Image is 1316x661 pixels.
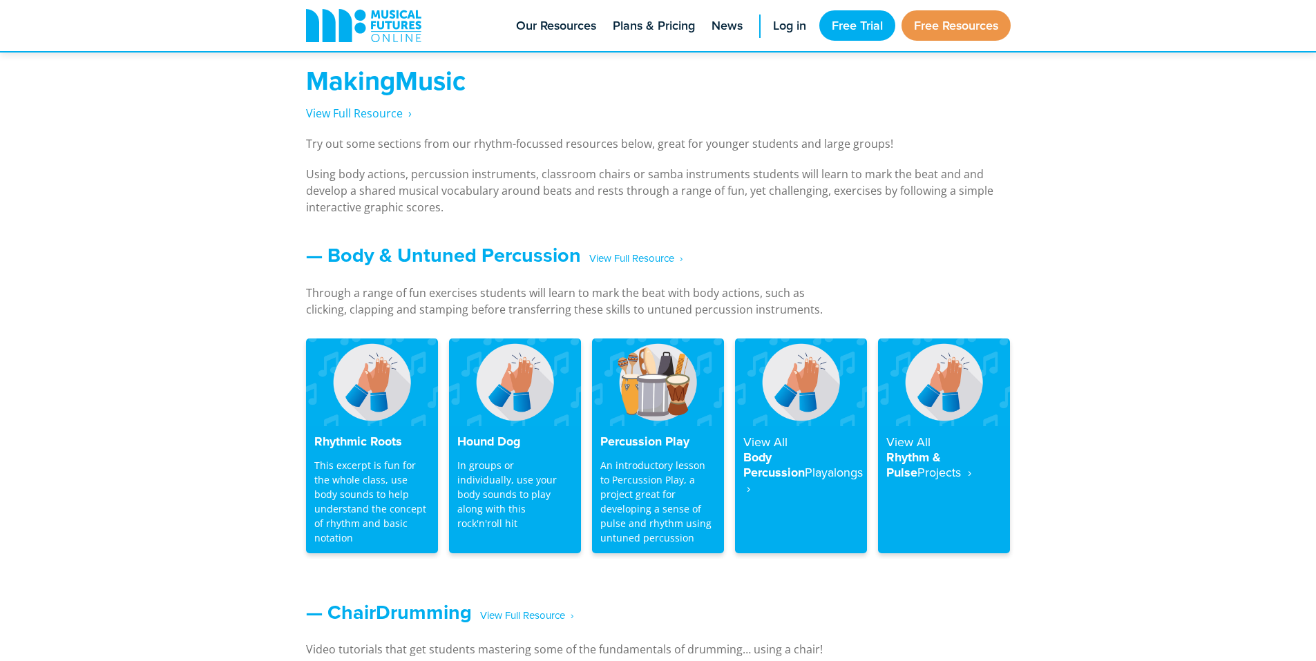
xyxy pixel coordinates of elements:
h4: Rhythm & Pulse [886,434,1002,481]
a: Rhythmic Roots This excerpt is fun for the whole class, use body sounds to help understand the co... [306,338,438,553]
span: News [712,17,743,35]
p: An introductory lesson to Percussion Play, a project great for developing a sense of pulse and rh... [600,458,716,545]
h4: Body Percussion [743,434,859,496]
a: — ChairDrumming‎ ‎ ‎ View Full Resource‎‏‏‎ ‎ › [306,597,573,626]
strong: Projects ‎ › [917,463,971,481]
p: Through a range of fun exercises students will learn to mark the beat with body actions, such as ... [306,285,845,318]
span: Plans & Pricing [613,17,695,35]
span: Our Resources [516,17,596,35]
h4: Rhythmic Roots [314,434,430,450]
strong: Playalongs ‎ › [743,463,863,497]
a: — Body & Untuned Percussion‎ ‎ ‎ View Full Resource‎‏‏‎ ‎ › [306,240,683,269]
strong: MakingMusic [306,61,466,99]
span: View Full Resource‎‏‏‎ ‎ › [306,106,412,121]
a: Free Trial [819,10,895,41]
h4: Percussion Play [600,434,716,450]
p: This excerpt is fun for the whole class, use body sounds to help understand the concept of rhythm... [314,458,430,545]
h4: Hound Dog [457,434,573,450]
a: Hound Dog In groups or individually, use your body sounds to play along with this rock'n'roll hit [449,338,581,553]
a: Free Resources [902,10,1011,41]
p: Using body actions, percussion instruments, classroom chairs or samba instruments students will l... [306,166,1011,215]
strong: View All [886,433,931,450]
p: Try out some sections from our rhythm-focussed resources below, great for younger students and la... [306,135,1011,152]
a: View Full Resource‎‏‏‎ ‎ › [306,106,412,122]
span: Log in [773,17,806,35]
span: ‎ ‎ ‎ View Full Resource‎‏‏‎ ‎ › [581,247,683,271]
a: View AllBody PercussionPlayalongs ‎ › [735,338,867,553]
p: In groups or individually, use your body sounds to play along with this rock'n'roll hit [457,458,573,530]
a: View AllRhythm & PulseProjects ‎ › [878,338,1010,553]
strong: View All [743,433,788,450]
span: ‎ ‎ ‎ View Full Resource‎‏‏‎ ‎ › [472,604,573,628]
a: Percussion Play An introductory lesson to Percussion Play, a project great for developing a sense... [592,338,724,553]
